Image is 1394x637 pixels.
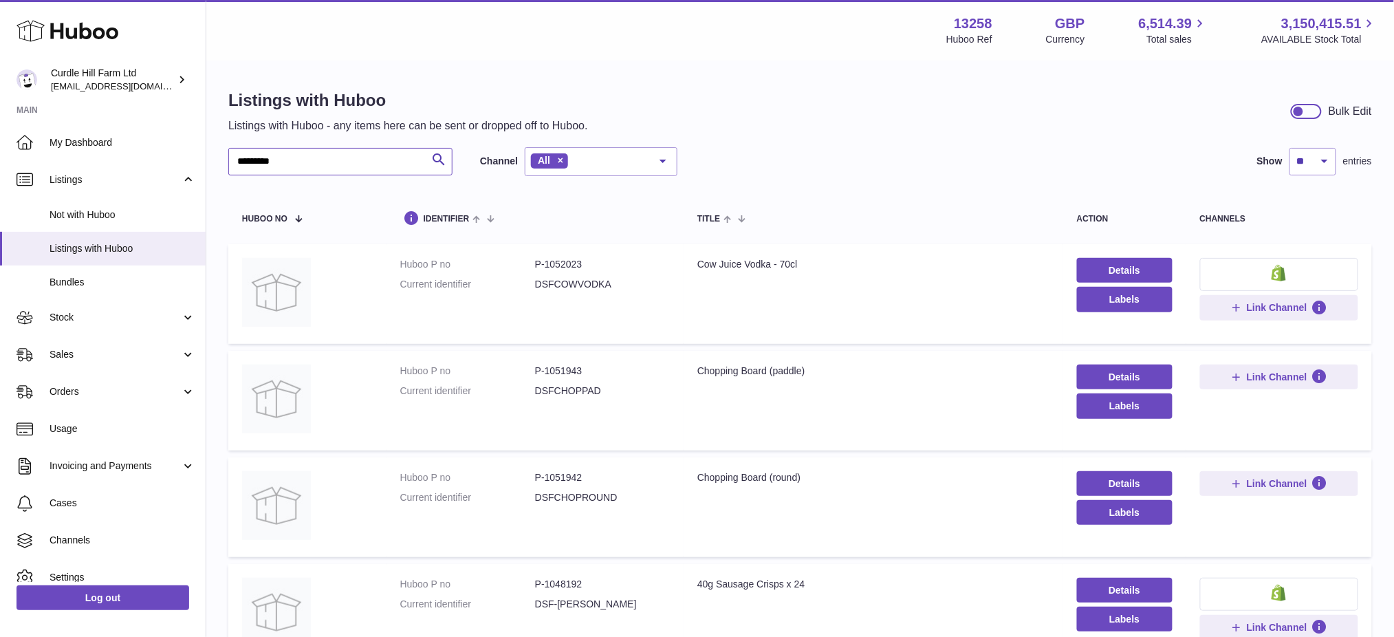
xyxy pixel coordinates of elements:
[1146,33,1208,46] span: Total sales
[1139,14,1192,33] span: 6,514.39
[954,14,992,33] strong: 13258
[17,69,37,90] img: internalAdmin-13258@internal.huboo.com
[50,276,195,289] span: Bundles
[1261,33,1377,46] span: AVAILABLE Stock Total
[50,385,181,398] span: Orders
[1046,33,1085,46] div: Currency
[50,242,195,255] span: Listings with Huboo
[50,422,195,435] span: Usage
[17,585,189,610] a: Log out
[51,80,202,91] span: [EMAIL_ADDRESS][DOMAIN_NAME]
[50,348,181,361] span: Sales
[50,173,181,186] span: Listings
[1281,14,1362,33] span: 3,150,415.51
[50,311,181,324] span: Stock
[1055,14,1085,33] strong: GBP
[50,460,181,473] span: Invoicing and Payments
[50,136,195,149] span: My Dashboard
[51,67,175,93] div: Curdle Hill Farm Ltd
[50,534,195,547] span: Channels
[1261,14,1377,46] a: 3,150,415.51 AVAILABLE Stock Total
[50,497,195,510] span: Cases
[1139,14,1208,46] a: 6,514.39 Total sales
[50,571,195,584] span: Settings
[50,208,195,222] span: Not with Huboo
[946,33,992,46] div: Huboo Ref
